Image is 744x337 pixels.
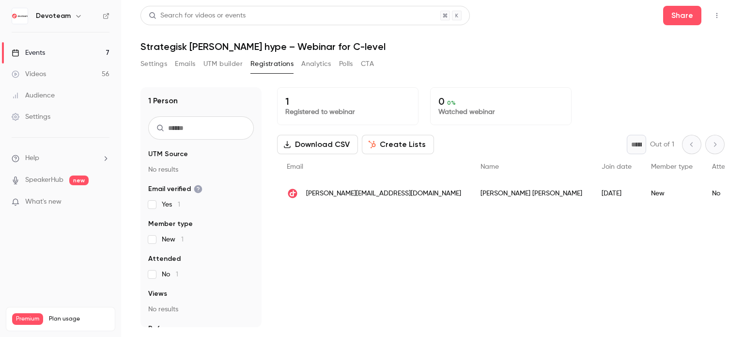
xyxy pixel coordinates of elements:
[361,56,374,72] button: CTA
[277,135,358,154] button: Download CSV
[250,56,294,72] button: Registrations
[712,163,742,170] span: Attended
[301,56,331,72] button: Analytics
[12,91,55,100] div: Audience
[306,189,461,199] span: [PERSON_NAME][EMAIL_ADDRESS][DOMAIN_NAME]
[148,324,175,334] span: Referrer
[287,188,298,199] img: devoteam.com
[651,163,693,170] span: Member type
[148,219,193,229] span: Member type
[12,153,109,163] li: help-dropdown-opener
[162,235,184,244] span: New
[650,140,674,149] p: Out of 1
[12,8,28,24] img: Devoteam
[447,99,456,106] span: 0 %
[602,163,632,170] span: Join date
[36,11,71,21] h6: Devoteam
[140,56,167,72] button: Settings
[12,69,46,79] div: Videos
[162,200,180,209] span: Yes
[148,289,167,299] span: Views
[663,6,701,25] button: Share
[148,95,178,107] h1: 1 Person
[140,41,725,52] h1: Strategisk [PERSON_NAME] hype – Webinar for C-level
[178,201,180,208] span: 1
[148,254,181,264] span: Attended
[148,305,254,314] p: No results
[203,56,243,72] button: UTM builder
[176,271,178,278] span: 1
[25,197,62,207] span: What's new
[12,112,50,122] div: Settings
[285,96,410,107] p: 1
[175,56,195,72] button: Emails
[149,11,246,21] div: Search for videos or events
[148,184,202,194] span: Email verified
[12,313,43,325] span: Premium
[162,270,178,279] span: No
[25,175,63,185] a: SpeakerHub
[25,153,39,163] span: Help
[641,180,702,207] div: New
[12,48,45,58] div: Events
[287,163,303,170] span: Email
[480,163,499,170] span: Name
[438,96,563,107] p: 0
[471,180,592,207] div: [PERSON_NAME] [PERSON_NAME]
[181,236,184,243] span: 1
[285,107,410,117] p: Registered to webinar
[49,315,109,323] span: Plan usage
[148,165,254,175] p: No results
[98,198,109,207] iframe: Noticeable Trigger
[362,135,434,154] button: Create Lists
[438,107,563,117] p: Watched webinar
[339,56,353,72] button: Polls
[148,149,188,159] span: UTM Source
[69,176,89,185] span: new
[592,180,641,207] div: [DATE]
